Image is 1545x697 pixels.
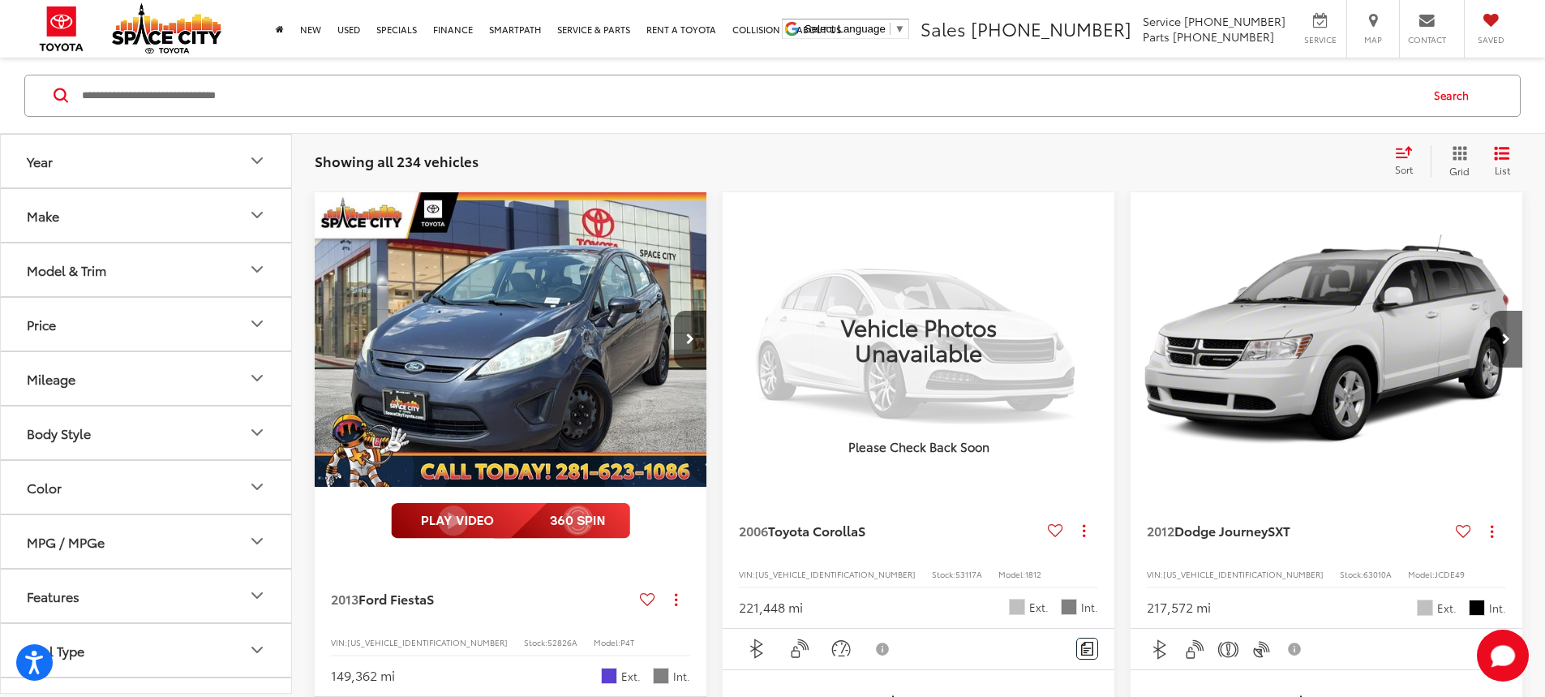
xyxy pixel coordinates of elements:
[1437,600,1457,616] span: Ext.
[1130,192,1524,487] div: 2012 Dodge Journey SXT 0
[921,15,966,41] span: Sales
[27,261,106,277] div: Model & Trim
[314,192,708,488] img: 2013 Ford Fiesta S
[932,568,955,580] span: Stock:
[674,311,706,368] button: Next image
[675,593,677,606] span: dropdown dots
[547,636,577,648] span: 52826A
[1,569,293,622] button: FeaturesFeatures
[1417,600,1433,616] span: Bright Silver Metallic Clearcoat
[314,192,708,487] div: 2013 Ford Fiesta S 0
[739,522,1041,540] a: 2006Toyota CorollaS
[1147,598,1211,617] div: 217,572 mi
[1070,516,1098,544] button: Actions
[1,623,293,676] button: Fuel TypeFuel Type
[1,351,293,404] button: MileageMileage
[1173,28,1274,45] span: [PHONE_NUMBER]
[1340,568,1363,580] span: Stock:
[27,533,105,549] div: MPG / MPGe
[1418,75,1492,115] button: Search
[739,598,803,617] div: 221,448 mi
[955,568,982,580] span: 53117A
[723,192,1114,486] a: VIEW_DETAILS
[723,192,1114,486] img: Vehicle Photos Unavailable Please Check Back Soon
[247,260,267,279] div: Model & Trim
[1489,600,1506,616] span: Int.
[1163,568,1324,580] span: [US_VEHICLE_IDENTIFICATION_NUMBER]
[789,639,809,659] img: Keyless Entry
[1130,192,1524,488] img: 2012 Dodge Journey SXT
[27,479,62,494] div: Color
[1281,632,1309,666] button: View Disclaimer
[1009,599,1025,615] span: Silver Streak Mica
[1408,568,1435,580] span: Model:
[27,316,56,331] div: Price
[739,568,755,580] span: VIN:
[621,669,641,684] span: Ext.
[1076,638,1098,660] button: Comments
[358,589,427,608] span: Ford Fiesta
[620,636,634,648] span: P4T
[895,23,905,35] span: ▼
[27,207,59,222] div: Make
[653,668,669,684] span: Gray
[347,636,508,648] span: [US_VEHICLE_IDENTIFICATION_NUMBER]
[80,75,1418,114] form: Search by Make, Model, or Keyword
[1184,13,1285,29] span: [PHONE_NUMBER]
[1184,639,1204,660] img: Keyless Entry
[1,514,293,567] button: MPG / MPGeMPG / MPGe
[247,314,267,333] div: Price
[427,589,434,608] span: S
[1130,192,1524,487] a: 2012 Dodge Journey SXT2012 Dodge Journey SXT2012 Dodge Journey SXT2012 Dodge Journey SXT
[1435,568,1465,580] span: JCDE49
[1143,13,1181,29] span: Service
[247,205,267,225] div: Make
[1355,34,1391,45] span: Map
[662,585,690,613] button: Actions
[1431,144,1482,177] button: Grid View
[1363,568,1392,580] span: 63010A
[1081,600,1098,615] span: Int.
[1083,524,1085,537] span: dropdown dots
[315,150,479,170] span: Showing all 234 vehicles
[971,15,1131,41] span: [PHONE_NUMBER]
[1,406,293,458] button: Body StyleBody Style
[247,640,267,660] div: Fuel Type
[805,23,905,35] a: Select Language​
[1490,311,1522,368] button: Next image
[1061,599,1077,615] span: Dark Charcoal
[1387,144,1431,177] button: Select sort value
[1,134,293,187] button: YearYear
[112,3,221,54] img: Space City Toyota
[1478,517,1506,545] button: Actions
[1143,28,1169,45] span: Parts
[1147,568,1163,580] span: VIN:
[247,151,267,170] div: Year
[247,586,267,605] div: Features
[1494,162,1510,176] span: List
[524,636,547,648] span: Stock:
[27,642,84,657] div: Fuel Type
[314,192,708,487] a: 2013 Ford Fiesta S2013 Ford Fiesta S2013 Ford Fiesta S2013 Ford Fiesta S
[1482,144,1522,177] button: List View
[1491,525,1493,538] span: dropdown dots
[1029,600,1049,615] span: Ext.
[247,531,267,551] div: MPG / MPGe
[1477,630,1529,682] button: Toggle Chat Window
[601,668,617,684] span: Violet Gray
[247,423,267,442] div: Body Style
[331,636,347,648] span: VIN:
[768,521,858,540] span: Toyota Corolla
[865,632,901,666] button: View Disclaimer
[805,23,886,35] span: Select Language
[1025,568,1041,580] span: 1812
[1147,522,1449,540] a: 2012Dodge JourneySXT
[858,521,865,540] span: S
[594,636,620,648] span: Model:
[1,243,293,295] button: Model & TrimModel & Trim
[755,568,916,580] span: [US_VEHICLE_IDENTIFICATION_NUMBER]
[747,639,767,659] img: Bluetooth®
[1147,521,1174,540] span: 2012
[831,639,852,659] img: Cruise Control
